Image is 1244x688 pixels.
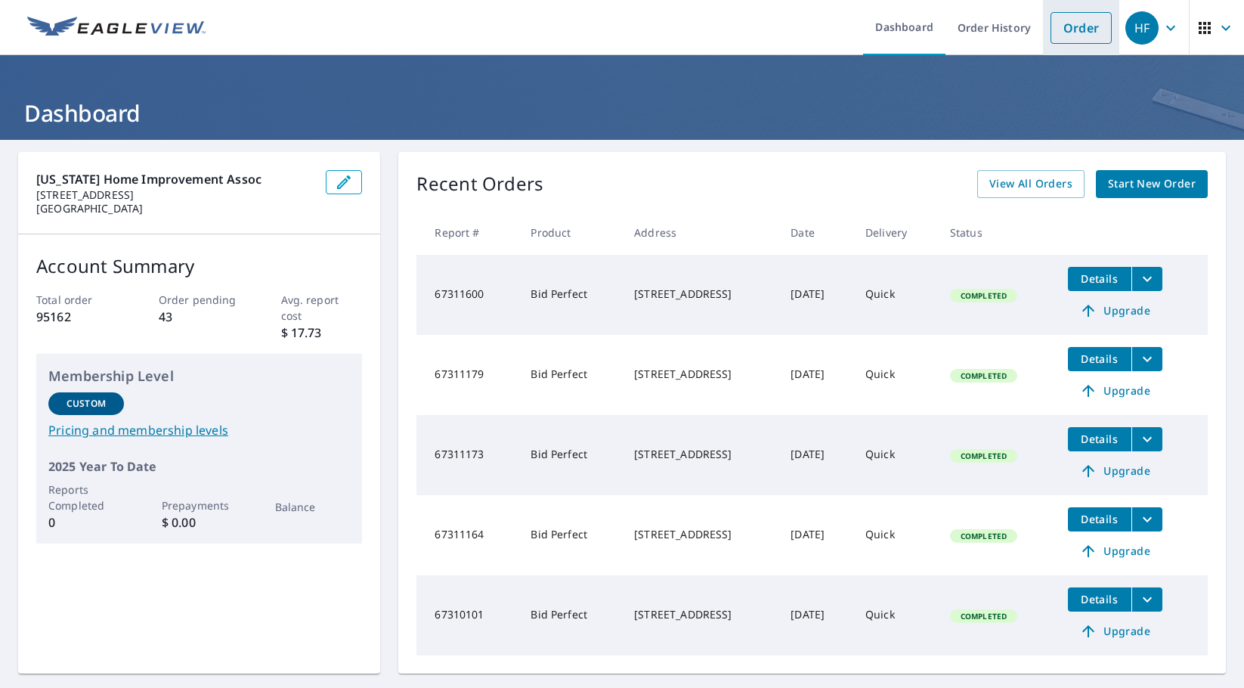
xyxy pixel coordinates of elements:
[1068,507,1131,531] button: detailsBtn-67311164
[1131,507,1162,531] button: filesDropdownBtn-67311164
[634,607,766,622] div: [STREET_ADDRESS]
[518,335,622,415] td: Bid Perfect
[1077,592,1122,606] span: Details
[281,324,363,342] p: $ 17.73
[162,513,237,531] p: $ 0.00
[1077,352,1122,366] span: Details
[778,575,853,655] td: [DATE]
[48,513,124,531] p: 0
[416,255,518,335] td: 67311600
[1096,170,1208,198] a: Start New Order
[1068,427,1131,451] button: detailsBtn-67311173
[1068,587,1131,612] button: detailsBtn-67310101
[36,202,314,215] p: [GEOGRAPHIC_DATA]
[159,308,240,326] p: 43
[416,495,518,575] td: 67311164
[952,611,1016,621] span: Completed
[853,575,938,655] td: Quick
[1068,347,1131,371] button: detailsBtn-67311179
[1131,267,1162,291] button: filesDropdownBtn-67311600
[853,255,938,335] td: Quick
[18,98,1226,129] h1: Dashboard
[36,292,118,308] p: Total order
[518,495,622,575] td: Bid Perfect
[416,335,518,415] td: 67311179
[162,497,237,513] p: Prepayments
[36,308,118,326] p: 95162
[518,415,622,495] td: Bid Perfect
[1077,462,1153,480] span: Upgrade
[1131,347,1162,371] button: filesDropdownBtn-67311179
[778,495,853,575] td: [DATE]
[778,210,853,255] th: Date
[1131,587,1162,612] button: filesDropdownBtn-67310101
[778,415,853,495] td: [DATE]
[952,451,1016,461] span: Completed
[1068,299,1162,323] a: Upgrade
[416,415,518,495] td: 67311173
[48,482,124,513] p: Reports Completed
[622,210,778,255] th: Address
[48,457,350,476] p: 2025 Year To Date
[275,499,351,515] p: Balance
[1077,622,1153,640] span: Upgrade
[416,170,543,198] p: Recent Orders
[1068,619,1162,643] a: Upgrade
[1068,459,1162,483] a: Upgrade
[977,170,1085,198] a: View All Orders
[938,210,1056,255] th: Status
[1077,432,1122,446] span: Details
[416,575,518,655] td: 67310101
[1108,175,1196,194] span: Start New Order
[67,397,106,411] p: Custom
[416,210,518,255] th: Report #
[853,210,938,255] th: Delivery
[952,290,1016,301] span: Completed
[1077,271,1122,286] span: Details
[634,447,766,462] div: [STREET_ADDRESS]
[518,255,622,335] td: Bid Perfect
[634,367,766,382] div: [STREET_ADDRESS]
[952,370,1016,381] span: Completed
[36,253,362,280] p: Account Summary
[1077,382,1153,400] span: Upgrade
[518,210,622,255] th: Product
[778,335,853,415] td: [DATE]
[1068,379,1162,403] a: Upgrade
[1077,512,1122,526] span: Details
[1077,542,1153,560] span: Upgrade
[281,292,363,324] p: Avg. report cost
[48,421,350,439] a: Pricing and membership levels
[27,17,206,39] img: EV Logo
[853,335,938,415] td: Quick
[1125,11,1159,45] div: HF
[36,188,314,202] p: [STREET_ADDRESS]
[1131,427,1162,451] button: filesDropdownBtn-67311173
[989,175,1072,194] span: View All Orders
[634,527,766,542] div: [STREET_ADDRESS]
[634,287,766,302] div: [STREET_ADDRESS]
[159,292,240,308] p: Order pending
[952,531,1016,541] span: Completed
[1068,539,1162,563] a: Upgrade
[1068,267,1131,291] button: detailsBtn-67311600
[853,495,938,575] td: Quick
[1077,302,1153,320] span: Upgrade
[518,575,622,655] td: Bid Perfect
[48,366,350,386] p: Membership Level
[1051,12,1112,44] a: Order
[36,170,314,188] p: [US_STATE] Home Improvement Assoc
[853,415,938,495] td: Quick
[778,255,853,335] td: [DATE]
